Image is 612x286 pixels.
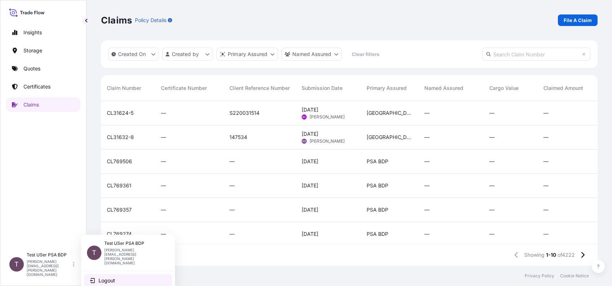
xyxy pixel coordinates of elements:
span: — [229,182,235,189]
button: distributor Filter options [217,48,278,61]
span: PSA BDP [367,158,388,165]
span: 1-10 [546,251,556,259]
span: — [489,158,494,165]
span: — [161,230,166,238]
span: Cargo Value [489,84,519,92]
span: — [161,134,166,141]
span: CL31624-5 [107,109,134,117]
span: [GEOGRAPHIC_DATA] [367,134,413,141]
a: File A Claim [558,14,598,26]
span: — [161,182,166,189]
p: Test USer PSA BDP [104,240,163,246]
p: Created by [172,51,199,58]
span: CL769357 [107,206,132,213]
span: T [92,249,96,256]
span: — [229,206,235,213]
p: [PERSON_NAME][EMAIL_ADDRESS][PERSON_NAME][DOMAIN_NAME] [27,259,71,277]
span: — [161,109,166,117]
span: [GEOGRAPHIC_DATA] [367,109,413,117]
span: [DATE] [302,182,318,189]
p: Primary Assured [228,51,267,58]
span: of 4222 [558,251,575,259]
span: PSA BDP [367,206,388,213]
span: — [161,158,166,165]
span: 147534 [229,134,247,141]
input: Search Claim Number [482,48,590,61]
p: Policy Details [135,17,166,24]
span: — [229,230,235,238]
span: [PERSON_NAME] [310,114,345,120]
p: Named Assured [292,51,331,58]
span: — [424,109,429,117]
p: File A Claim [564,17,592,24]
span: PSA BDP [367,182,388,189]
p: Created On [118,51,146,58]
button: Clear filters [345,48,386,60]
span: — [424,134,429,141]
span: CL769361 [107,182,131,189]
p: Insights [23,29,42,36]
span: Client Reference Number [229,84,290,92]
span: — [489,134,494,141]
span: [DATE] [302,130,318,138]
span: — [424,182,429,189]
button: createdOn Filter options [108,48,159,61]
span: — [543,158,548,165]
span: T [14,261,19,268]
p: Certificates [23,83,51,90]
a: Privacy Policy [525,273,554,279]
a: Cookie Notice [560,273,589,279]
p: Storage [23,47,42,54]
span: Claimed Amount [543,84,583,92]
span: Named Assured [424,84,463,92]
span: CL769506 [107,158,132,165]
span: — [543,182,548,189]
span: — [489,109,494,117]
span: — [543,206,548,213]
span: KS [302,138,306,145]
span: [DATE] [302,106,318,113]
span: — [161,206,166,213]
span: Logout [99,277,115,284]
a: Insights [6,25,80,40]
p: Claims [101,14,132,26]
button: createdBy Filter options [162,48,213,61]
p: [PERSON_NAME][EMAIL_ADDRESS][PERSON_NAME][DOMAIN_NAME] [104,248,163,265]
p: Claims [23,101,39,108]
span: BC [302,113,306,121]
span: — [489,230,494,238]
span: — [424,158,429,165]
span: — [543,230,548,238]
span: — [229,158,235,165]
span: Showing [524,251,545,259]
p: Quotes [23,65,40,72]
span: CL31632-8 [107,134,134,141]
a: Quotes [6,61,80,76]
span: Claim Number [107,84,141,92]
a: Certificates [6,79,80,94]
span: PSA BDP [367,230,388,238]
span: [DATE] [302,230,318,238]
p: Clear filters [352,51,379,58]
span: — [489,182,494,189]
span: Primary Assured [367,84,407,92]
span: — [543,134,548,141]
span: — [543,109,548,117]
a: Claims [6,97,80,112]
span: — [424,206,429,213]
span: [DATE] [302,158,318,165]
span: [DATE] [302,206,318,213]
span: [PERSON_NAME] [310,138,345,144]
a: Storage [6,43,80,58]
span: — [489,206,494,213]
span: — [424,230,429,238]
span: Submission Date [302,84,342,92]
button: cargoOwner Filter options [281,48,342,61]
span: CL769274 [107,230,132,238]
p: Test USer PSA BDP [27,252,71,258]
span: S220031514 [229,109,259,117]
span: Certificate Number [161,84,207,92]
